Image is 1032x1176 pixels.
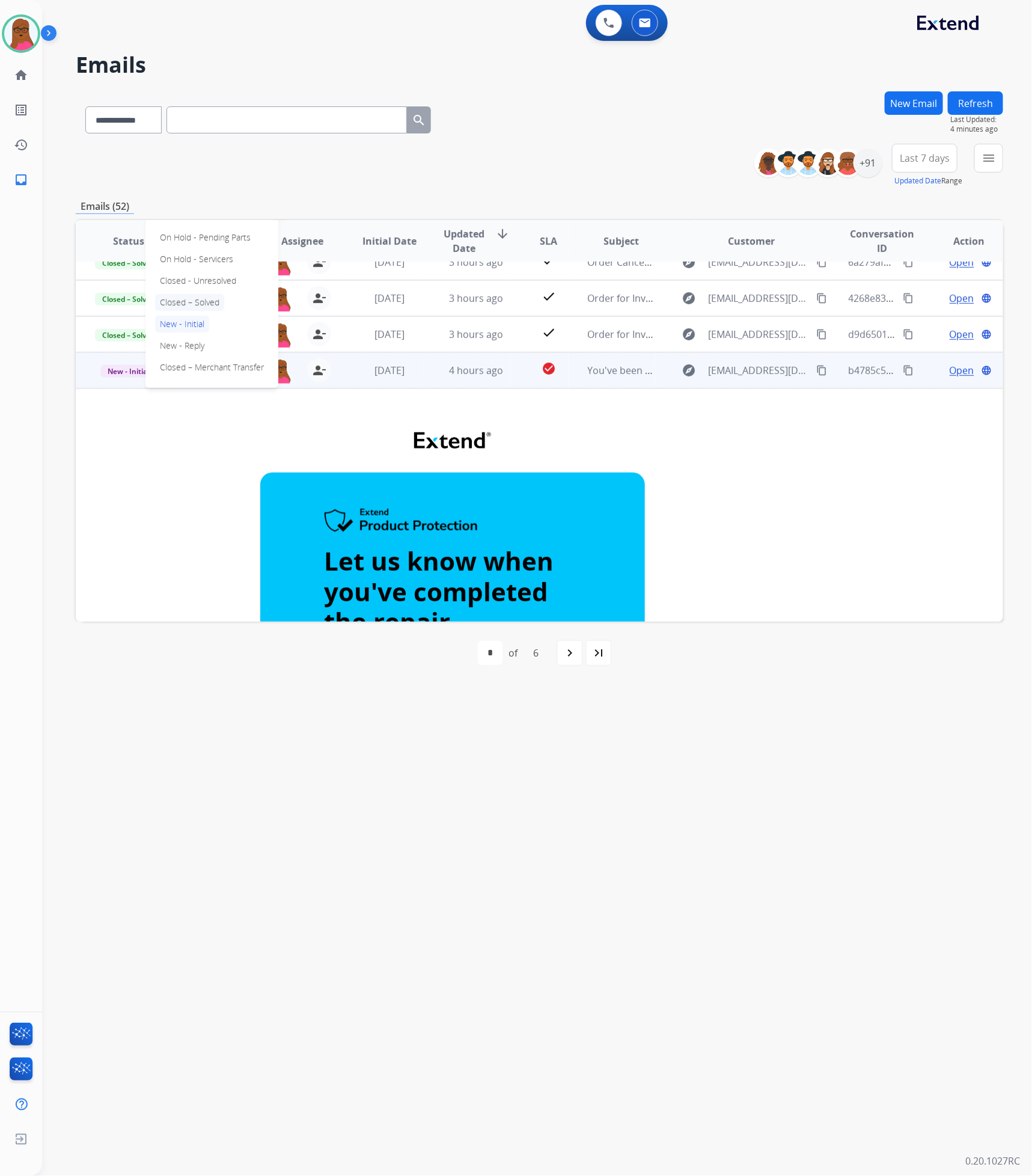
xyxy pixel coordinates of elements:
[903,257,914,268] mat-icon: content_copy
[95,293,162,305] span: Closed – Solved
[155,272,241,289] p: Closed - Unresolved
[950,327,974,341] span: Open
[682,291,696,305] mat-icon: explore
[950,291,974,305] span: Open
[950,124,1003,134] span: 4 minutes ago
[95,257,162,269] span: Closed – Solved
[894,176,941,186] button: Updated Date
[155,294,224,311] p: Closed – Solved
[155,251,238,268] p: On Hold - Servicers
[524,641,548,665] div: 6
[269,322,293,348] img: agent-avatar
[4,17,38,51] img: avatar
[495,227,510,241] mat-icon: arrow_downward
[682,255,696,269] mat-icon: explore
[903,293,914,304] mat-icon: content_copy
[269,358,293,384] img: agent-avatar
[443,227,486,256] span: Updated Date
[362,234,417,248] span: Initial Date
[414,432,491,449] img: Extend Logo
[540,234,558,248] span: SLA
[849,227,916,256] span: Conversation ID
[14,103,28,117] mat-icon: list_alt
[95,329,162,341] span: Closed – Solved
[708,255,809,269] span: [EMAIL_ADDRESS][DOMAIN_NAME]
[903,365,914,376] mat-icon: content_copy
[281,234,323,248] span: Assignee
[14,173,28,187] mat-icon: inbox
[981,365,992,376] mat-icon: language
[965,1154,1020,1169] p: 0.20.1027RC
[948,91,1003,115] button: Refresh
[708,327,809,341] span: [EMAIL_ADDRESS][DOMAIN_NAME]
[325,509,478,534] img: Extend Product Protection
[76,199,134,214] p: Emails (52)
[816,365,827,376] mat-icon: content_copy
[312,255,326,269] mat-icon: person_remove
[816,293,827,304] mat-icon: content_copy
[982,151,996,165] mat-icon: menu
[950,115,1003,124] span: Last Updated:
[981,257,992,268] mat-icon: language
[588,256,843,269] span: Order Cancelled 3fce60dc-9d75-4f14-a037-d59cf7de4b35
[853,149,882,177] div: +91
[849,256,1025,269] span: 6a279af5-f1d0-4846-87bf-603964df1c13
[563,646,577,660] mat-icon: navigate_next
[588,364,962,377] span: You've been assigned a new service order: 8f3a4701-1914-4827-9c20-dc934751f3b7
[981,329,992,340] mat-icon: language
[728,234,775,248] span: Customer
[816,329,827,340] mat-icon: content_copy
[981,293,992,304] mat-icon: language
[682,363,696,378] mat-icon: explore
[312,327,326,341] mat-icon: person_remove
[816,257,827,268] mat-icon: content_copy
[894,176,962,186] span: Range
[588,292,852,305] span: Order for Invoice# 466908 From AHM Furniture Service Inc
[155,359,269,376] p: Closed – Merchant Transfer
[542,325,556,340] mat-icon: check
[312,363,326,378] mat-icon: person_remove
[542,361,556,376] mat-icon: check_circle
[892,144,957,173] button: Last 7 days
[76,53,1003,77] h2: Emails
[412,113,426,127] mat-icon: search
[916,220,1003,262] th: Action
[542,289,556,304] mat-icon: check
[312,291,326,305] mat-icon: person_remove
[950,363,974,378] span: Open
[374,364,405,377] span: [DATE]
[885,91,943,115] button: New Email
[903,329,914,340] mat-icon: content_copy
[588,328,852,341] span: Order for Invoice# 466954 From AHM Furniture Service Inc
[682,327,696,341] mat-icon: explore
[269,250,293,275] img: agent-avatar
[708,363,809,378] span: [EMAIL_ADDRESS][DOMAIN_NAME]
[155,337,209,354] p: New - Reply
[14,68,28,82] mat-icon: home
[603,234,639,248] span: Subject
[14,138,28,152] mat-icon: history
[950,255,974,269] span: Open
[113,234,144,248] span: Status
[374,328,405,341] span: [DATE]
[325,544,554,639] strong: Let us know when you've completed the repair.
[155,229,255,246] p: On Hold - Pending Parts
[155,316,209,332] p: New - Initial
[269,286,293,311] img: agent-avatar
[449,292,503,305] span: 3 hours ago
[849,364,1031,377] span: b4785c56-83df-4079-b368-56993023cc61
[591,646,606,660] mat-icon: last_page
[374,292,405,305] span: [DATE]
[449,256,503,269] span: 3 hours ago
[449,328,503,341] span: 3 hours ago
[508,646,518,660] div: of
[100,365,156,378] span: New - Initial
[449,364,503,377] span: 4 hours ago
[900,156,950,161] span: Last 7 days
[708,291,809,305] span: [EMAIL_ADDRESS][DOMAIN_NAME]
[374,256,405,269] span: [DATE]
